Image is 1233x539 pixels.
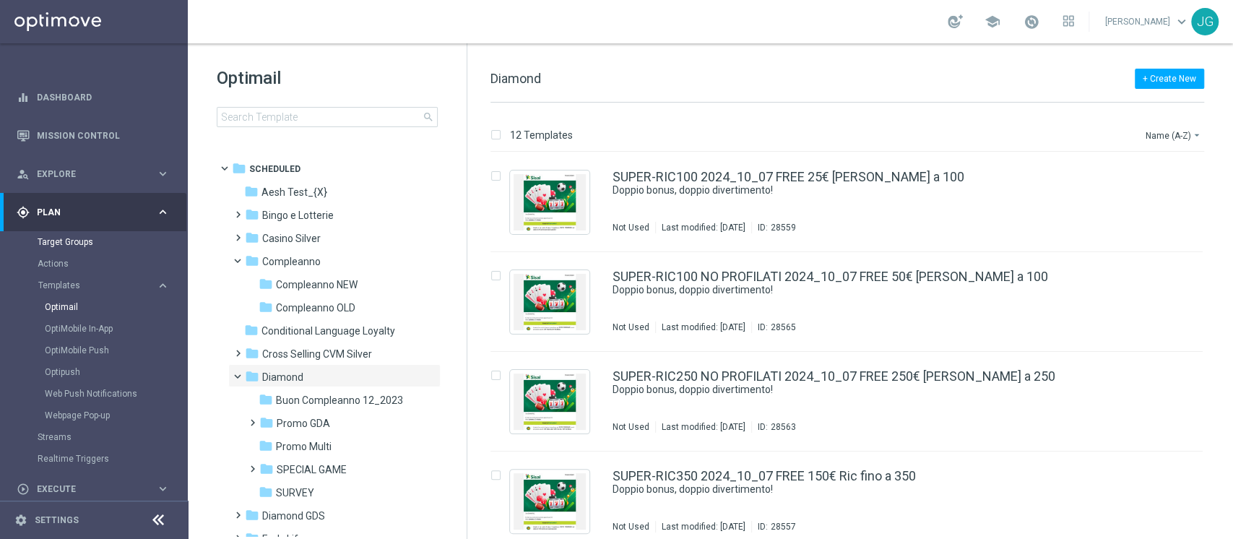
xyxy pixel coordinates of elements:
div: ID: [751,222,796,233]
span: Plan [37,208,156,217]
span: Bingo e Lotterie [262,209,334,222]
img: 28557.jpeg [514,473,586,530]
input: Search Template [217,107,438,127]
a: SUPER-RIC100 NO PROFILATI 2024_10_07 FREE 50€ [PERSON_NAME] a 100 [613,270,1048,283]
div: Dashboard [17,78,170,116]
span: Casino Silver [262,232,321,245]
div: Optipush [45,361,186,383]
span: Conditional Language Loyalty [261,324,395,337]
i: settings [14,514,27,527]
a: Actions [38,258,150,269]
span: SURVEY [276,486,314,499]
a: OptiMobile Push [45,345,150,356]
div: Target Groups [38,231,186,253]
div: Press SPACE to select this row. [476,152,1230,252]
button: Mission Control [16,130,170,142]
div: Webpage Pop-up [45,405,186,426]
button: gps_fixed Plan keyboard_arrow_right [16,207,170,218]
i: equalizer [17,91,30,104]
button: equalizer Dashboard [16,92,170,103]
div: Realtime Triggers [38,448,186,470]
span: Buon Compleanno 12_2023 [276,394,403,407]
i: folder [244,323,259,337]
i: keyboard_arrow_right [156,279,170,293]
i: folder [259,415,274,430]
a: Doppio bonus, doppio divertimento! [613,483,1109,496]
i: folder [245,369,259,384]
i: keyboard_arrow_right [156,205,170,219]
i: folder [259,277,273,291]
a: Web Push Notifications [45,388,150,400]
span: Diamond [490,71,541,86]
div: Press SPACE to select this row. [476,352,1230,452]
div: Web Push Notifications [45,383,186,405]
div: Optimail [45,296,186,318]
i: folder [245,207,259,222]
div: Mission Control [17,116,170,155]
div: Not Used [613,222,649,233]
a: Mission Control [37,116,170,155]
a: SUPER-RIC100 2024_10_07 FREE 25€ [PERSON_NAME] a 100 [613,171,964,184]
a: Streams [38,431,150,443]
div: Not Used [613,521,649,532]
a: SUPER-RIC250 NO PROFILATI 2024_10_07 FREE 250€ [PERSON_NAME] a 250 [613,370,1055,383]
i: folder [244,184,259,199]
div: Actions [38,253,186,275]
a: Optipush [45,366,150,378]
div: OptiMobile Push [45,340,186,361]
div: Templates keyboard_arrow_right [38,280,170,291]
a: Realtime Triggers [38,453,150,465]
h1: Optimail [217,66,438,90]
div: ID: [751,421,796,433]
i: play_circle_outline [17,483,30,496]
i: arrow_drop_down [1191,129,1203,141]
button: person_search Explore keyboard_arrow_right [16,168,170,180]
a: Doppio bonus, doppio divertimento! [613,383,1109,397]
span: Templates [38,281,142,290]
i: folder [245,346,259,361]
span: Compleanno OLD [276,301,355,314]
span: Aesh Test_{X} [261,186,327,199]
a: SUPER-RIC350 2024_10_07 FREE 150€ Ric fino a 350 [613,470,916,483]
i: keyboard_arrow_right [156,482,170,496]
div: Templates [38,281,156,290]
span: Diamond GDS [262,509,325,522]
div: Explore [17,168,156,181]
div: Doppio bonus, doppio divertimento! [613,483,1142,496]
span: Compleanno [262,255,321,268]
img: 28563.jpeg [514,374,586,430]
a: Optimail [45,301,150,313]
i: folder [259,462,274,476]
i: gps_fixed [17,206,30,219]
div: Execute [17,483,156,496]
div: Press SPACE to select this row. [476,252,1230,352]
div: Streams [38,426,186,448]
i: folder [245,230,259,245]
a: Doppio bonus, doppio divertimento! [613,283,1109,297]
i: folder [245,508,259,522]
img: 28559.jpeg [514,174,586,230]
span: search [423,111,434,123]
div: Doppio bonus, doppio divertimento! [613,383,1142,397]
div: 28557 [771,521,796,532]
div: Last modified: [DATE] [656,322,751,333]
a: [PERSON_NAME]keyboard_arrow_down [1104,11,1191,33]
button: play_circle_outline Execute keyboard_arrow_right [16,483,170,495]
div: Plan [17,206,156,219]
span: SPECIAL GAME [277,463,347,476]
span: Explore [37,170,156,178]
div: OptiMobile In-App [45,318,186,340]
a: Webpage Pop-up [45,410,150,421]
div: JG [1191,8,1219,35]
span: Promo Multi [276,440,332,453]
span: Execute [37,485,156,493]
div: Last modified: [DATE] [656,521,751,532]
i: folder [259,392,273,407]
div: ID: [751,521,796,532]
a: Doppio bonus, doppio divertimento! [613,184,1109,197]
i: folder [259,439,273,453]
